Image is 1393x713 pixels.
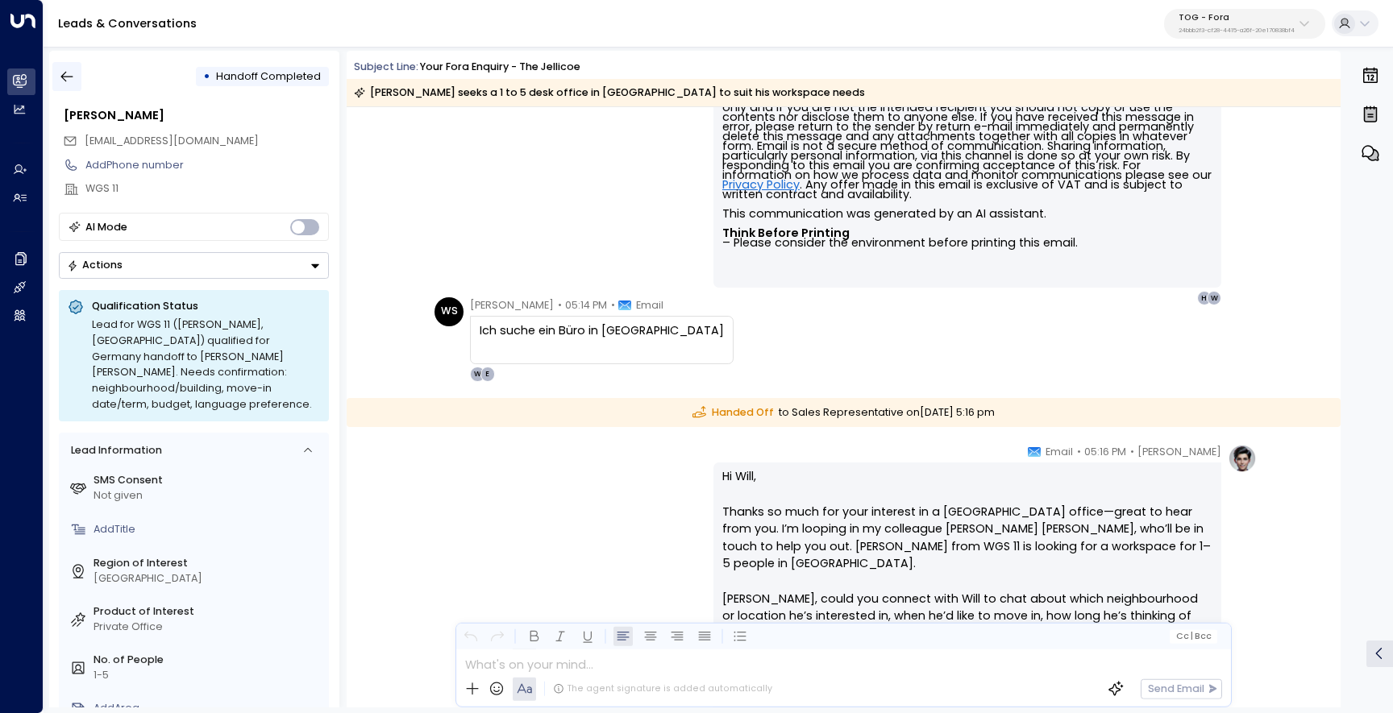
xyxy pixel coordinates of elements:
[565,297,607,313] span: 05:14 PM
[722,468,1212,694] p: Hi Will, Thanks so much for your interest in a [GEOGRAPHIC_DATA] office—great to hear from you. I...
[354,60,418,73] span: Subject Line:
[470,367,484,381] div: W
[480,322,724,340] div: Ich suche ein Büro in [GEOGRAPHIC_DATA]
[94,653,323,668] label: No. of People
[1137,444,1221,460] span: [PERSON_NAME]
[460,627,480,647] button: Undo
[1207,291,1221,305] div: W
[85,134,259,149] span: w.g.swain75+11@gmail.com
[85,134,259,147] span: [EMAIL_ADDRESS][DOMAIN_NAME]
[59,252,329,279] button: Actions
[1084,444,1126,460] span: 05:16 PM
[64,107,329,125] div: [PERSON_NAME]
[558,297,562,313] span: •
[722,225,850,241] strong: Think Before Printing
[94,604,323,620] label: Product of Interest
[1197,291,1212,305] div: H
[420,60,580,75] div: Your Fora Enquiry - The Jellicoe
[480,367,495,381] div: E
[1228,444,1257,473] img: profile-logo.png
[85,219,127,235] div: AI Mode
[85,181,329,197] div: WGS 11
[85,158,329,173] div: AddPhone number
[94,571,323,587] div: [GEOGRAPHIC_DATA]
[611,297,615,313] span: •
[722,180,800,189] a: Privacy Policy
[435,297,464,326] div: WS
[347,398,1341,428] div: to Sales Representative on [DATE] 5:16 pm
[1175,632,1212,641] span: Cc Bcc
[65,443,161,458] div: Lead Information
[94,556,323,571] label: Region of Interest
[1179,27,1295,34] p: 24bbb2f3-cf28-4415-a26f-20e170838bf4
[488,627,508,647] button: Redo
[94,473,323,488] label: SMS Consent
[1170,629,1217,643] button: Cc|Bcc
[94,620,323,635] div: Private Office
[470,297,554,313] span: [PERSON_NAME]
[1164,9,1325,39] button: TOG - Fora24bbb2f3-cf28-4415-a26f-20e170838bf4
[1191,632,1193,641] span: |
[94,668,323,683] div: 1-5
[216,69,321,83] span: Handoff Completed
[1077,444,1081,460] span: •
[354,85,865,101] div: [PERSON_NAME] seeks a 1 to 5 desk office in [GEOGRAPHIC_DATA] to suit his workspace needs
[636,297,663,313] span: Email
[1179,13,1295,23] p: TOG - Fora
[58,15,197,31] a: Leads & Conversations
[92,299,320,313] p: Qualification Status
[1130,444,1134,460] span: •
[692,405,774,421] span: Handed Off
[94,522,323,537] div: AddTitle
[553,682,772,695] div: The agent signature is added automatically
[722,80,1212,251] font: This e-mail message and any attachments may contain confidential and/or legally privileged inform...
[1046,444,1073,460] span: Email
[203,64,210,89] div: •
[92,317,320,412] div: Lead for WGS 11 ([PERSON_NAME], [GEOGRAPHIC_DATA]) qualified for Germany handoff to [PERSON_NAME]...
[59,252,329,279] div: Button group with a nested menu
[94,488,323,504] div: Not given
[67,259,123,272] div: Actions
